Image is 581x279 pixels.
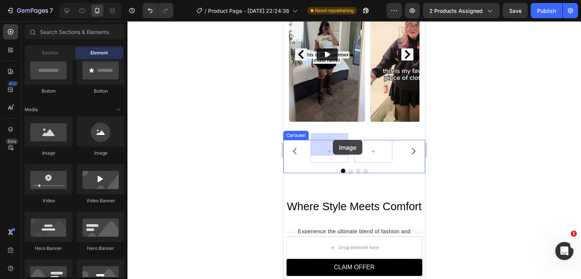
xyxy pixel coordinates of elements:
[50,6,53,15] p: 7
[531,3,562,18] button: Publish
[315,7,354,14] span: Need republishing
[77,88,124,95] div: Button
[6,138,18,144] div: Beta
[77,197,124,204] div: Video Banner
[25,88,72,95] div: Button
[423,3,500,18] button: 2 products assigned
[571,231,577,237] span: 1
[42,50,58,56] span: Section
[143,3,173,18] div: Undo/Redo
[205,7,207,15] span: /
[25,245,72,252] div: Hero Banner
[509,8,522,14] span: Save
[283,21,425,279] iframe: Design area
[112,104,124,116] span: Toggle open
[25,197,72,204] div: Video
[77,245,124,252] div: Hero Banner
[90,50,108,56] span: Element
[25,150,72,157] div: Image
[503,3,528,18] button: Save
[25,106,38,113] span: Media
[429,7,483,15] span: 2 products assigned
[555,242,573,260] iframe: Intercom live chat
[537,7,556,15] div: Publish
[77,150,124,157] div: Image
[3,3,56,18] button: 7
[7,81,18,87] div: 450
[25,24,124,39] input: Search Sections & Elements
[208,7,289,15] span: Product Page - [DATE] 22:24:36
